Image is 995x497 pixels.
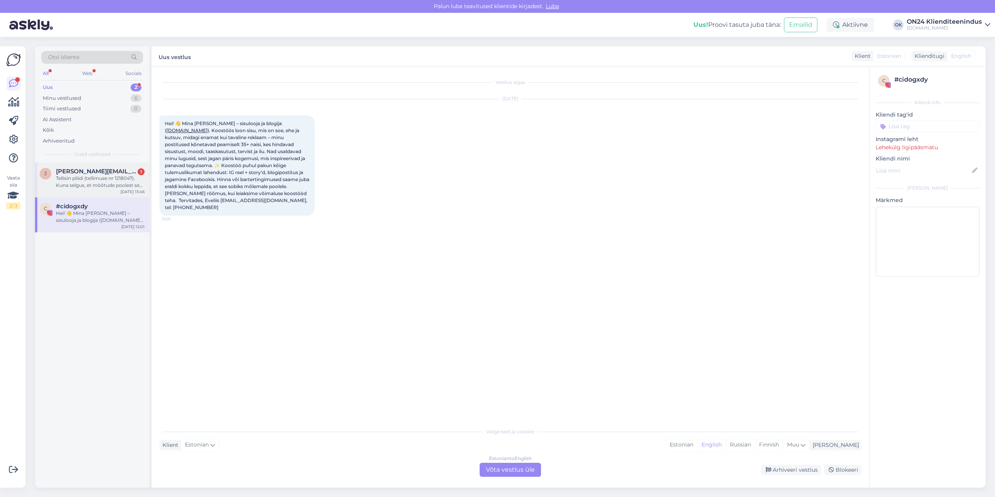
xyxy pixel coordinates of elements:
[893,19,904,30] div: OK
[80,68,94,78] div: Web
[882,78,886,84] span: c
[41,68,50,78] div: All
[951,52,971,60] span: English
[907,25,982,31] div: [DOMAIN_NAME]
[480,463,541,477] div: Võta vestlus üle
[131,84,141,91] div: 2
[185,441,209,449] span: Estonian
[138,168,145,175] div: 1
[876,120,979,132] input: Lisa tag
[43,137,75,145] div: Arhiveeritud
[159,95,861,102] div: [DATE]
[44,171,47,176] span: j
[130,105,141,113] div: 0
[159,79,861,86] div: Vestlus algas
[162,216,191,222] span: 12:01
[121,224,145,230] div: [DATE] 12:01
[784,17,817,32] button: Emailid
[907,19,990,31] a: ON24 Klienditeenindus[DOMAIN_NAME]
[693,20,781,30] div: Proovi tasuta juba täna:
[56,168,137,175] span: jana@rethink.ee
[876,111,979,119] p: Kliendi tag'id
[876,143,979,152] p: Lehekülg ligipääsmatu
[755,439,783,451] div: Finnish
[876,135,979,143] p: Instagrami leht
[165,120,311,210] span: Hei! 👋 Mina [PERSON_NAME] – sisulooja ja blogija ( ). Koostöös loon sisu, mis on soe, ehe ja kuts...
[876,166,971,175] input: Lisa nimi
[43,84,53,91] div: Uus
[876,196,979,204] p: Märkmed
[852,52,871,60] div: Klient
[43,116,72,124] div: AI Assistent
[120,189,145,195] div: [DATE] 13:46
[787,441,799,448] span: Muu
[43,126,54,134] div: Kõik
[6,174,20,209] div: Vaata siia
[876,155,979,163] p: Kliendi nimi
[159,51,191,61] label: Uus vestlus
[827,18,874,32] div: Aktiivne
[894,75,977,84] div: # cidogxdy
[159,441,178,449] div: Klient
[56,203,88,210] span: #cidogxdy
[911,52,944,60] div: Klienditugi
[166,127,208,133] a: [DOMAIN_NAME]
[726,439,755,451] div: Russian
[43,105,81,113] div: Tiimi vestlused
[74,151,110,158] span: Uued vestlused
[824,465,861,475] div: Blokeeri
[693,21,708,28] b: Uus!
[159,428,861,435] div: Valige keel ja vastake
[666,439,697,451] div: Estonian
[6,202,20,209] div: 2 / 3
[876,185,979,192] div: [PERSON_NAME]
[761,465,821,475] div: Arhiveeri vestlus
[56,210,145,224] div: Hei! 👋 Mina [PERSON_NAME] – sisulooja ja blogija ([DOMAIN_NAME]). Koostöös loon sisu, mis on soe,...
[697,439,726,451] div: English
[56,175,145,189] div: Tellisin pliidi (tellimuse nr 1218047). Kuna selgus, et mõõtude poolest see pliit ei sobi, siis [...
[489,455,532,462] div: Estonian to English
[44,206,47,211] span: c
[907,19,982,25] div: ON24 Klienditeenindus
[876,99,979,106] div: Kliendi info
[543,3,561,10] span: Luba
[43,94,81,102] div: Minu vestlused
[810,441,859,449] div: [PERSON_NAME]
[877,52,901,60] span: Estonian
[131,94,141,102] div: 6
[6,52,21,67] img: Askly Logo
[124,68,143,78] div: Socials
[48,53,79,61] span: Otsi kliente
